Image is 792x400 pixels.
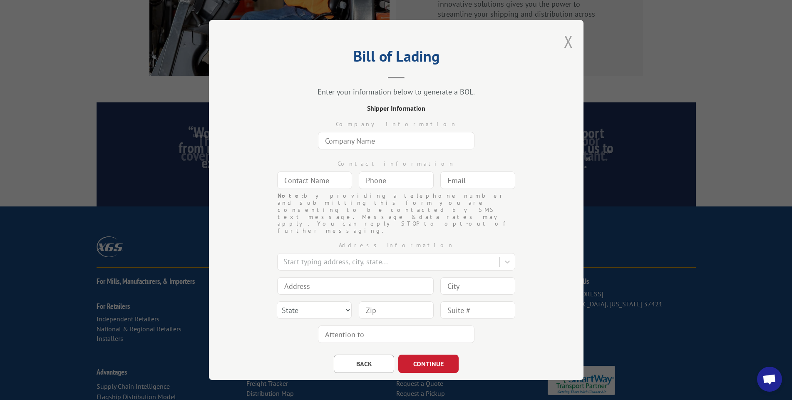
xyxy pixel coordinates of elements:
[564,30,573,52] button: Close modal
[757,367,782,392] div: Open chat
[440,301,515,319] input: Suite #
[278,192,515,234] div: by providing a telephone number and submitting this form you are consenting to be contacted by SM...
[251,50,542,66] h2: Bill of Lading
[251,120,542,129] div: Company information
[277,171,352,189] input: Contact Name
[251,241,542,250] div: Address Information
[318,132,474,149] input: Company Name
[318,325,474,343] input: Attention to
[278,192,304,199] strong: Note:
[359,301,434,319] input: Zip
[277,277,434,295] input: Address
[251,103,542,113] div: Shipper Information
[251,87,542,97] div: Enter your information below to generate a BOL.
[440,171,515,189] input: Email
[440,277,515,295] input: City
[251,159,542,168] div: Contact information
[334,355,394,373] button: BACK
[398,355,459,373] button: CONTINUE
[359,171,434,189] input: Phone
